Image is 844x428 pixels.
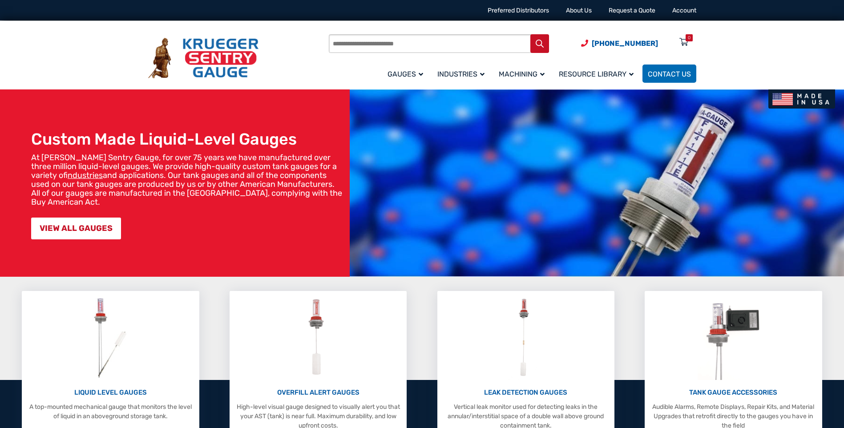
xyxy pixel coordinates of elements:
[488,7,549,14] a: Preferred Distributors
[68,170,103,180] a: industries
[388,70,423,78] span: Gauges
[493,63,553,84] a: Machining
[672,7,696,14] a: Account
[698,295,769,380] img: Tank Gauge Accessories
[437,70,485,78] span: Industries
[609,7,655,14] a: Request a Quote
[31,129,345,149] h1: Custom Made Liquid-Level Gauges
[688,34,691,41] div: 0
[442,388,610,398] p: LEAK DETECTION GAUGES
[581,38,658,49] a: Phone Number (920) 434-8860
[432,63,493,84] a: Industries
[566,7,592,14] a: About Us
[26,402,194,421] p: A top-mounted mechanical gauge that monitors the level of liquid in an aboveground storage tank.
[559,70,634,78] span: Resource Library
[768,89,835,109] img: Made In USA
[508,295,543,380] img: Leak Detection Gauges
[592,39,658,48] span: [PHONE_NUMBER]
[148,38,258,79] img: Krueger Sentry Gauge
[642,65,696,83] a: Contact Us
[648,70,691,78] span: Contact Us
[234,388,402,398] p: OVERFILL ALERT GAUGES
[26,388,194,398] p: LIQUID LEVEL GAUGES
[553,63,642,84] a: Resource Library
[649,388,817,398] p: TANK GAUGE ACCESSORIES
[31,218,121,239] a: VIEW ALL GAUGES
[499,70,545,78] span: Machining
[87,295,134,380] img: Liquid Level Gauges
[382,63,432,84] a: Gauges
[31,153,345,206] p: At [PERSON_NAME] Sentry Gauge, for over 75 years we have manufactured over three million liquid-l...
[299,295,338,380] img: Overfill Alert Gauges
